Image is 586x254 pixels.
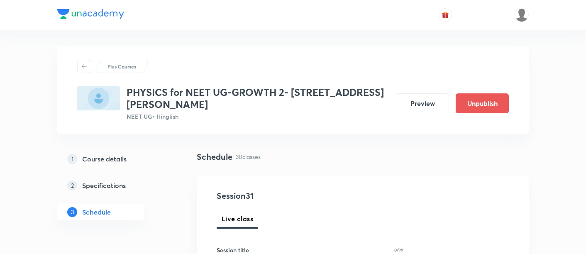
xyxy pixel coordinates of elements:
[442,11,449,19] img: avatar
[57,177,170,194] a: 2Specifications
[57,151,170,167] a: 1Course details
[107,63,136,70] p: Plus Courses
[127,112,389,121] p: NEET UG • Hinglish
[222,214,253,224] span: Live class
[77,86,120,110] img: 02C275DF-5AF6-459F-BDB9-B792FF63BBB1_plus.png
[439,8,452,22] button: avatar
[515,8,529,22] img: Mustafa kamal
[217,190,368,202] h4: Session 31
[82,181,126,190] h5: Specifications
[394,248,403,252] p: 0/99
[236,152,261,161] p: 30 classes
[197,151,232,163] h4: Schedule
[67,154,77,164] p: 1
[127,86,389,110] h3: PHYSICS for NEET UG-GROWTH 2- [STREET_ADDRESS][PERSON_NAME]
[67,181,77,190] p: 2
[456,93,509,113] button: Unpublish
[82,207,111,217] h5: Schedule
[67,207,77,217] p: 3
[396,93,449,113] button: Preview
[82,154,127,164] h5: Course details
[57,9,124,21] a: Company Logo
[57,9,124,19] img: Company Logo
